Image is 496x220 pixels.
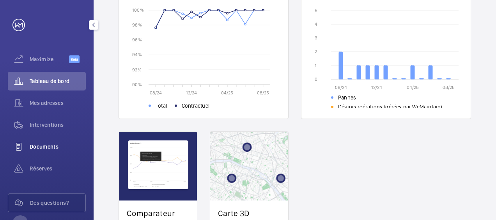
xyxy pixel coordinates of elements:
text: 5 [315,8,317,13]
span: Contractuel [182,102,209,110]
text: 04/25 [221,90,233,96]
text: 08/25 [257,90,269,96]
text: 100 % [132,7,144,12]
text: 92 % [132,67,142,72]
span: Interventions [30,121,86,129]
span: Maximize [30,55,69,63]
span: Désincarcérations (gérées par WeMaintain) [338,103,442,111]
h2: Comparateur [127,208,189,218]
text: 12/24 [186,90,197,96]
text: 90 % [132,82,142,87]
span: Beta [69,55,80,63]
text: 12/24 [371,85,382,90]
text: 08/24 [150,90,162,96]
text: 08/24 [335,85,347,90]
text: 98 % [132,22,142,28]
span: Documents [30,143,86,151]
span: Pannes [338,94,356,101]
h2: Carte 3D [218,208,280,218]
text: 08/25 [443,85,455,90]
span: Mes adresses [30,99,86,107]
span: Réserves [30,165,86,172]
span: Tableau de bord [30,77,86,85]
text: 2 [315,49,317,54]
text: 96 % [132,37,142,43]
text: 0 [315,76,317,82]
span: Total [156,102,167,110]
text: 94 % [132,52,142,57]
text: 4 [315,21,317,27]
text: 04/25 [407,85,419,90]
text: 1 [315,63,317,68]
span: Des questions? [30,199,85,207]
text: 3 [315,35,317,41]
